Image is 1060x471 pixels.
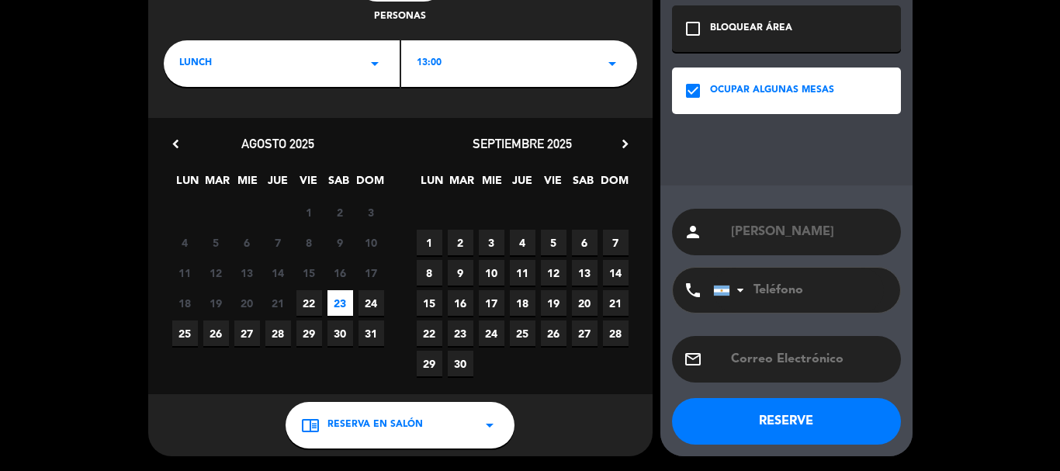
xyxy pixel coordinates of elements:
[510,260,535,286] span: 11
[234,230,260,255] span: 6
[374,9,426,25] span: personas
[448,260,473,286] span: 9
[603,260,629,286] span: 14
[510,230,535,255] span: 4
[265,320,291,346] span: 28
[479,290,504,316] span: 17
[601,171,626,197] span: DOM
[572,230,598,255] span: 6
[684,81,702,100] i: check_box
[448,351,473,376] span: 30
[203,290,229,316] span: 19
[684,281,702,300] i: phone
[172,260,198,286] span: 11
[296,199,322,225] span: 1
[265,290,291,316] span: 21
[296,230,322,255] span: 8
[417,290,442,316] span: 15
[359,260,384,286] span: 17
[327,199,353,225] span: 2
[572,320,598,346] span: 27
[265,230,291,255] span: 7
[327,320,353,346] span: 30
[172,320,198,346] span: 25
[510,290,535,316] span: 18
[359,320,384,346] span: 31
[480,416,499,435] i: arrow_drop_down
[714,268,750,312] div: Argentina: +54
[448,320,473,346] span: 23
[603,54,622,73] i: arrow_drop_down
[359,230,384,255] span: 10
[603,290,629,316] span: 21
[510,320,535,346] span: 25
[617,136,633,152] i: chevron_right
[603,320,629,346] span: 28
[729,348,889,370] input: Correo Electrónico
[326,171,352,197] span: SAB
[417,260,442,286] span: 8
[510,171,535,197] span: JUE
[541,230,566,255] span: 5
[296,290,322,316] span: 22
[448,290,473,316] span: 16
[296,260,322,286] span: 15
[710,21,792,36] div: BLOQUEAR ÁREA
[203,260,229,286] span: 12
[327,290,353,316] span: 23
[203,230,229,255] span: 5
[265,260,291,286] span: 14
[172,230,198,255] span: 4
[417,351,442,376] span: 29
[327,230,353,255] span: 9
[713,268,884,313] input: Teléfono
[359,290,384,316] span: 24
[541,320,566,346] span: 26
[729,221,889,243] input: Nombre
[327,260,353,286] span: 16
[710,83,834,99] div: OCUPAR ALGUNAS MESAS
[301,416,320,435] i: chrome_reader_mode
[234,260,260,286] span: 13
[480,171,505,197] span: MIE
[205,171,230,197] span: MAR
[265,171,291,197] span: JUE
[572,290,598,316] span: 20
[235,171,261,197] span: MIE
[417,56,442,71] span: 13:00
[417,230,442,255] span: 1
[479,320,504,346] span: 24
[172,290,198,316] span: 18
[449,171,475,197] span: MAR
[241,136,314,151] span: agosto 2025
[417,320,442,346] span: 22
[540,171,566,197] span: VIE
[570,171,596,197] span: SAB
[603,230,629,255] span: 7
[168,136,184,152] i: chevron_left
[296,320,322,346] span: 29
[203,320,229,346] span: 26
[327,417,423,433] span: RESERVA EN SALÓN
[672,398,901,445] button: RESERVE
[365,54,384,73] i: arrow_drop_down
[541,290,566,316] span: 19
[356,171,382,197] span: DOM
[541,260,566,286] span: 12
[448,230,473,255] span: 2
[179,56,212,71] span: lunch
[234,320,260,346] span: 27
[296,171,321,197] span: VIE
[479,260,504,286] span: 10
[479,230,504,255] span: 3
[572,260,598,286] span: 13
[419,171,445,197] span: LUN
[684,350,702,369] i: email
[684,19,702,38] i: check_box_outline_blank
[234,290,260,316] span: 20
[473,136,572,151] span: septiembre 2025
[684,223,702,241] i: person
[359,199,384,225] span: 3
[175,171,200,197] span: LUN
